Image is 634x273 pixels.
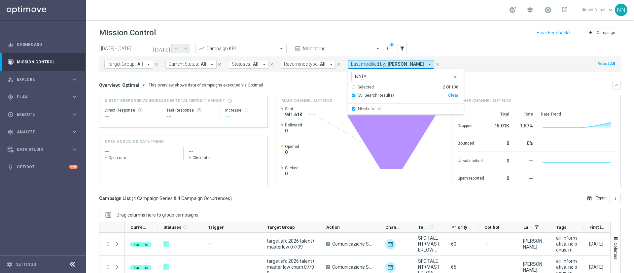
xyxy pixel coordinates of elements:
button: lightbulb Optibot +10 [7,164,78,170]
span: Opened [285,144,299,149]
div: 0 [492,137,509,148]
div: +10 [69,165,78,169]
span: Delivered [285,122,302,128]
span: Drag columns here to group campaigns [117,212,198,218]
ng-select: Monitoring [292,44,383,53]
i: keyboard_arrow_right [71,129,78,135]
span: — [208,241,211,247]
span: 4 Campaign Series & 4 Campaign Occurrences [133,195,230,201]
i: arrow_forward [183,46,188,51]
span: Last modified by: [351,61,386,67]
span: Comunicazione SFC2026 07-09-2025 [332,264,374,270]
span: Campaign [597,30,615,35]
span: Clicked [285,165,299,171]
i: play_circle_outline [8,112,14,118]
div: gps_fixed Plan keyboard_arrow_right [7,94,78,100]
button: filter_alt [398,44,407,53]
div: Explore [8,77,71,83]
span: Data Studio [17,148,71,152]
button: track_changes Analyze keyboard_arrow_right [7,129,78,135]
button: Recurrence type: All arrow_drop_down [281,60,336,69]
i: arrow_back [174,46,179,51]
div: Row Groups [117,212,198,218]
span: ) [230,195,232,201]
button: close [217,61,223,68]
i: keyboard_arrow_right [71,76,78,83]
h4: Main channel metrics [281,98,332,104]
i: person_search [8,77,14,83]
i: settings [7,261,13,267]
a: Mission Control [17,53,78,71]
i: [DATE] [153,46,171,51]
div: Lorenzo Carlevale [523,238,545,250]
i: more_vert [105,264,111,270]
i: keyboard_arrow_down [614,83,619,87]
span: 941.61K [285,112,302,118]
i: arrow_drop_down [427,61,433,67]
div: Spam reported [458,172,484,183]
div: 1.57% [517,120,533,130]
div: 15.01K [492,120,509,130]
span: (All Search Results) [358,93,394,98]
button: close [336,61,342,68]
span: 60 [451,241,456,247]
multiple-options-button: Export to CSV [584,195,621,201]
span: — [485,241,489,247]
div: Test Response [166,108,214,113]
span: Columns [613,243,618,259]
div: Increase [225,108,262,113]
span: 65 [451,264,456,270]
div: -- [105,113,156,121]
div: 0% [517,137,533,148]
span: All [253,61,259,67]
span: — [208,264,211,270]
div: Bounced [458,137,484,148]
span: Tags [556,225,566,230]
button: Optimail arrow_drop_down [120,82,149,88]
span: — [485,264,489,270]
button: Statuses: All arrow_drop_down [229,60,269,69]
i: keyboard_arrow_right [71,94,78,100]
span: Explore [17,78,71,82]
span: SFC TALENT+MASTERLOW STAGIONE 2026_M9 2025 [418,235,440,253]
i: lightbulb [8,164,14,170]
span: Optibot [484,225,499,230]
i: more_vert [385,46,390,51]
div: 07 Sep 2025, Sunday [589,241,603,247]
div: 0 [492,155,509,165]
div: Total [492,112,509,117]
div: -- [166,113,214,121]
i: close [452,74,458,80]
span: Current Status [130,225,146,230]
a: Nicolo' Natalikeyboard_arrow_down [581,5,615,15]
div: Rate Trend [541,112,615,117]
div: Optibot [8,158,78,176]
i: arrow_drop_down [209,61,215,67]
span: Plan [17,95,71,99]
span: [PERSON_NAME] [388,61,424,67]
button: arrow_back [172,44,181,53]
div: Data Studio keyboard_arrow_right [7,147,78,152]
div: Plan [8,94,71,100]
span: Calculate column [181,223,188,231]
span: A [326,242,330,246]
i: close [269,62,274,67]
i: refresh [429,224,434,230]
span: 0 [285,171,299,177]
button: open_in_browser Export [584,194,610,203]
span: all, informativa, no bonus, mail/notifica, talent + expert, low master [556,235,578,253]
button: [DATE] [152,44,172,54]
i: trending_up [198,45,205,52]
i: arrow_drop_down [328,61,334,67]
i: refresh [182,224,188,230]
span: Analyze [17,130,71,134]
img: Optimail [385,239,396,250]
h2: -- [105,147,178,155]
span: Trigger [208,225,224,230]
h4: Other channel metrics [458,98,511,104]
i: preview [295,45,301,52]
div: -- [225,113,262,121]
div: -- [517,172,533,183]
